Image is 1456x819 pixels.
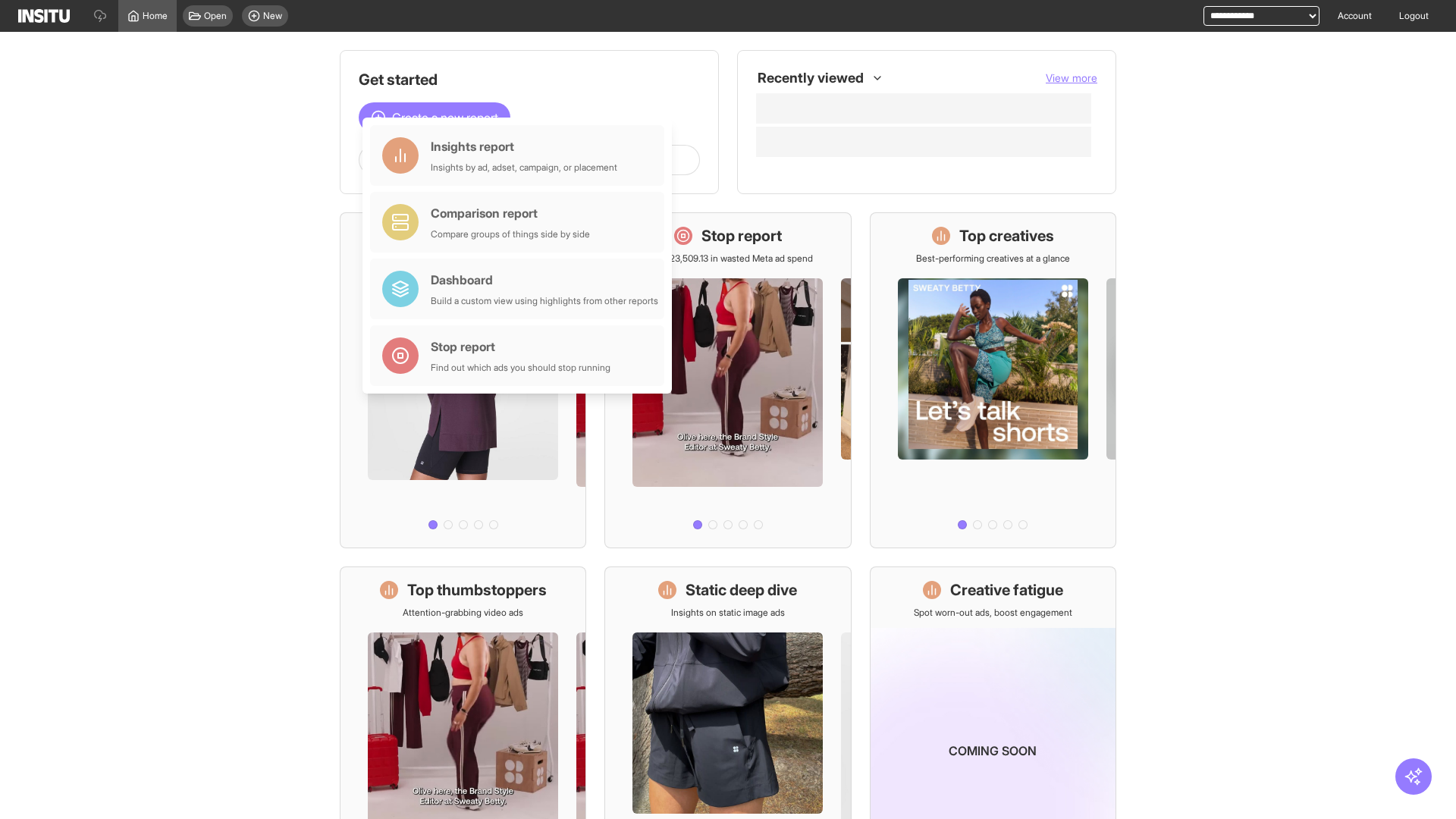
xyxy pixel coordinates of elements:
div: Stop report [431,337,610,356]
h1: Static deep dive [686,579,797,601]
div: Compare groups of things side by side [431,228,590,240]
button: View more [1046,71,1097,86]
a: What's live nowSee all active ads instantly [340,212,586,548]
span: Home [143,10,168,22]
h1: Get started [359,69,700,90]
p: Best-performing creatives at a glance [916,253,1070,265]
h1: Top creatives [959,225,1054,246]
div: Insights report [431,137,617,155]
img: Logo [18,9,70,23]
div: Comparison report [431,204,590,222]
h1: Stop report [701,225,782,246]
span: New [263,10,282,22]
div: Find out which ads you should stop running [431,362,610,374]
h1: Top thumbstoppers [407,579,547,601]
div: Build a custom view using highlights from other reports [431,295,658,307]
p: Insights on static image ads [671,607,785,619]
span: View more [1046,71,1097,84]
p: Save £23,509.13 in wasted Meta ad spend [642,253,813,265]
div: Insights by ad, adset, campaign, or placement [431,162,617,174]
span: Create a new report [392,108,498,127]
a: Top creativesBest-performing creatives at a glance [870,212,1116,548]
p: Attention-grabbing video ads [403,607,523,619]
button: Create a new report [359,102,510,133]
div: Dashboard [431,271,658,289]
span: Open [204,10,227,22]
a: Stop reportSave £23,509.13 in wasted Meta ad spend [604,212,851,548]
